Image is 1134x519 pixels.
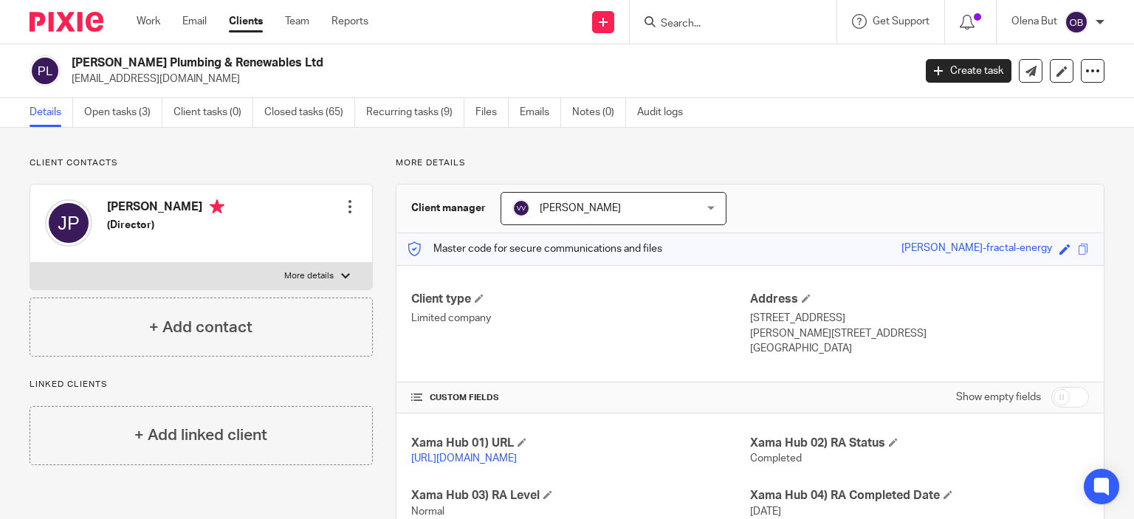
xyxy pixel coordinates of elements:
h2: [PERSON_NAME] Plumbing & Renewables Ltd [72,55,738,71]
span: Normal [411,506,444,517]
label: Show empty fields [956,390,1041,405]
h3: Client manager [411,201,486,216]
span: Get Support [873,16,929,27]
a: Create task [926,59,1011,83]
img: svg%3E [30,55,61,86]
img: svg%3E [512,199,530,217]
p: [GEOGRAPHIC_DATA] [750,341,1089,356]
p: Client contacts [30,157,373,169]
p: Limited company [411,311,750,326]
h4: + Add linked client [134,424,267,447]
img: svg%3E [45,199,92,247]
p: [EMAIL_ADDRESS][DOMAIN_NAME] [72,72,904,86]
input: Search [659,18,792,31]
a: Clients [229,14,263,29]
h4: Xama Hub 03) RA Level [411,488,750,503]
i: Primary [210,199,224,214]
a: Team [285,14,309,29]
h4: Xama Hub 04) RA Completed Date [750,488,1089,503]
a: Email [182,14,207,29]
a: Work [137,14,160,29]
a: Files [475,98,509,127]
h5: (Director) [107,218,224,233]
span: [DATE] [750,506,781,517]
div: [PERSON_NAME]-fractal-energy [901,241,1052,258]
h4: Xama Hub 02) RA Status [750,436,1089,451]
h4: [PERSON_NAME] [107,199,224,218]
p: Linked clients [30,379,373,391]
a: Client tasks (0) [173,98,253,127]
p: More details [396,157,1104,169]
a: Notes (0) [572,98,626,127]
a: Details [30,98,73,127]
p: [PERSON_NAME][STREET_ADDRESS] [750,326,1089,341]
p: Olena But [1011,14,1057,29]
h4: Xama Hub 01) URL [411,436,750,451]
img: Pixie [30,12,103,32]
a: Closed tasks (65) [264,98,355,127]
span: [PERSON_NAME] [540,203,621,213]
a: Reports [331,14,368,29]
a: Emails [520,98,561,127]
a: Audit logs [637,98,694,127]
p: [STREET_ADDRESS] [750,311,1089,326]
img: svg%3E [1065,10,1088,34]
h4: Address [750,292,1089,307]
a: Recurring tasks (9) [366,98,464,127]
a: [URL][DOMAIN_NAME] [411,453,517,464]
p: Master code for secure communications and files [408,241,662,256]
h4: + Add contact [149,316,252,339]
h4: CUSTOM FIELDS [411,392,750,404]
span: Completed [750,453,802,464]
a: Open tasks (3) [84,98,162,127]
p: More details [284,270,334,282]
h4: Client type [411,292,750,307]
